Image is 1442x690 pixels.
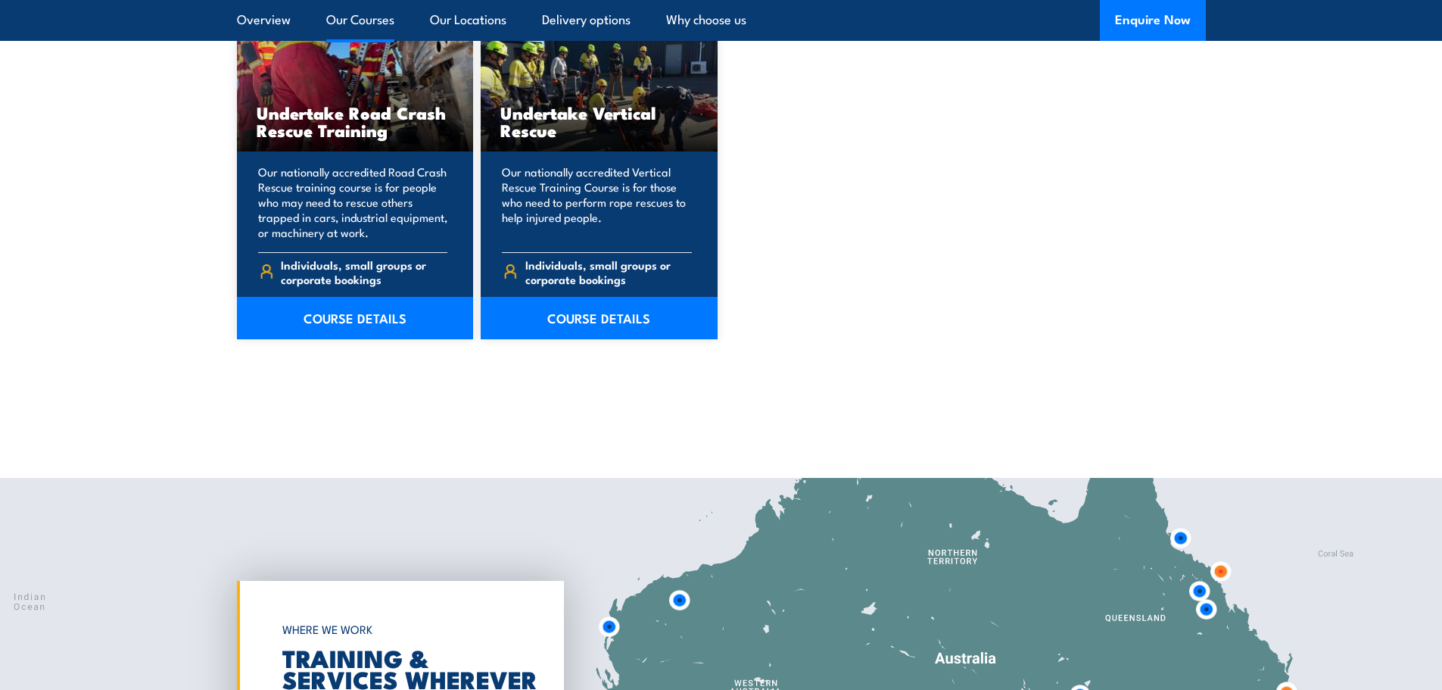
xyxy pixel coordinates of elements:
p: Our nationally accredited Vertical Rescue Training Course is for those who need to perform rope r... [502,164,692,240]
p: Our nationally accredited Road Crash Rescue training course is for people who may need to rescue ... [258,164,448,240]
h6: WHERE WE WORK [282,616,511,643]
a: COURSE DETAILS [237,297,474,339]
a: COURSE DETAILS [481,297,718,339]
span: Individuals, small groups or corporate bookings [525,258,692,286]
h3: Undertake Road Crash Rescue Training [257,104,454,139]
span: Individuals, small groups or corporate bookings [281,258,447,286]
h3: Undertake Vertical Rescue [500,104,698,139]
